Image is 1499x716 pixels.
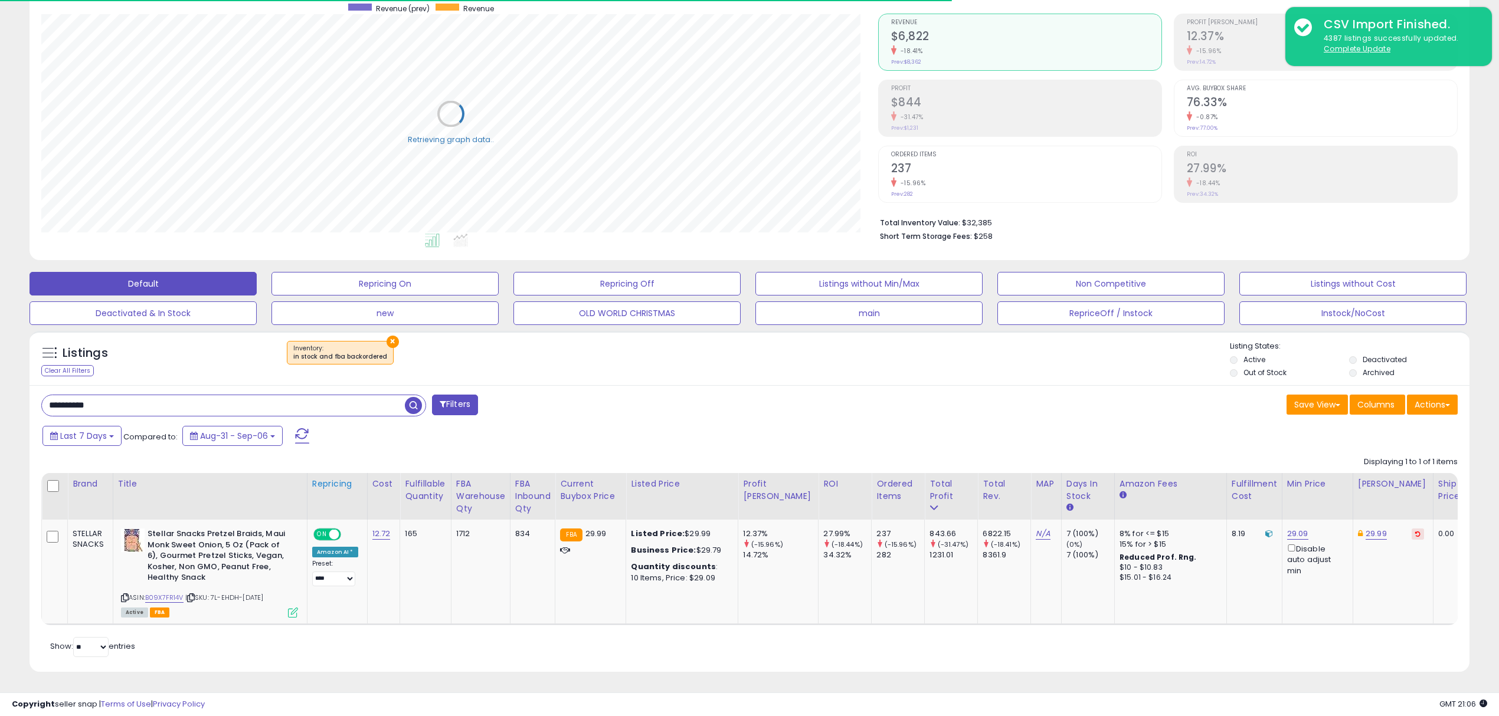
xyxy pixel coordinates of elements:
div: 10 Items, Price: $29.09 [631,573,729,583]
small: -0.87% [1192,113,1218,121]
button: new [271,301,499,325]
a: Privacy Policy [153,698,205,710]
button: RepriceOff / Instock [997,301,1225,325]
div: 12.37% [743,528,818,539]
div: Days In Stock [1066,478,1109,502]
div: 15% for > $15 [1120,539,1217,550]
button: Default [30,272,257,295]
h2: 237 [891,162,1161,178]
div: 843.66 [929,528,977,539]
button: Repricing Off [513,272,741,295]
span: 2025-09-14 21:06 GMT [1439,698,1487,710]
span: Columns [1357,399,1395,410]
div: [PERSON_NAME] [1358,478,1428,490]
div: Title [118,478,302,490]
div: 8361.9 [983,550,1030,560]
div: 165 [405,528,441,539]
button: × [387,336,399,348]
small: -18.41% [896,47,923,55]
span: FBA [150,607,170,618]
a: 29.09 [1287,528,1308,540]
div: 4387 listings successfully updated. [1315,33,1483,55]
div: 237 [876,528,924,539]
li: $32,385 [880,215,1449,229]
small: Prev: $1,231 [891,124,918,132]
a: Terms of Use [101,698,151,710]
div: Repricing [312,478,362,490]
div: ROI [823,478,866,490]
div: $10 - $10.83 [1120,563,1217,573]
button: Actions [1407,395,1458,415]
button: Deactivated & In Stock [30,301,257,325]
button: Listings without Cost [1239,272,1467,295]
span: Avg. Buybox Share [1187,86,1457,92]
div: 27.99% [823,528,871,539]
span: Last 7 Days [60,430,107,442]
div: Amazon Fees [1120,478,1222,490]
span: ON [315,530,329,540]
button: OLD WORLD CHRISTMAS [513,301,741,325]
small: -15.96% [896,179,926,188]
button: Non Competitive [997,272,1225,295]
label: Out of Stock [1243,367,1287,377]
div: Min Price [1287,478,1348,490]
a: 29.99 [1366,528,1387,540]
small: (-15.96%) [885,540,917,549]
div: seller snap | | [12,699,205,710]
span: Aug-31 - Sep-06 [200,430,268,442]
span: Revenue [891,19,1161,26]
small: Prev: 34.32% [1187,191,1218,198]
div: in stock and fba backordered [293,353,387,361]
div: Preset: [312,560,358,586]
div: Fulfillable Quantity [405,478,446,502]
h5: Listings [63,345,108,362]
div: $15.01 - $16.24 [1120,573,1217,583]
small: Prev: 77.00% [1187,124,1217,132]
span: 29.99 [585,528,607,539]
div: Listed Price [631,478,733,490]
div: Brand [73,478,108,490]
img: 61DO8OJp+OL._SL40_.jpg [121,528,145,552]
label: Archived [1363,367,1395,377]
div: FBA inbound Qty [515,478,551,515]
button: Aug-31 - Sep-06 [182,426,283,446]
div: Current Buybox Price [560,478,621,502]
div: Amazon AI * [312,547,358,557]
span: | SKU: 7L-EHDH-[DATE] [185,593,264,602]
div: Ordered Items [876,478,919,502]
div: 6822.15 [983,528,1030,539]
div: Clear All Filters [41,365,94,376]
b: Reduced Prof. Rng. [1120,552,1197,562]
div: Ship Price [1438,478,1462,502]
div: 1712 [456,528,501,539]
div: $29.99 [631,528,729,539]
button: main [755,301,983,325]
small: Days In Stock. [1066,502,1073,513]
small: FBA [560,528,582,541]
div: $29.79 [631,545,729,556]
div: 7 (100%) [1066,550,1114,560]
span: Compared to: [123,431,178,442]
b: Quantity discounts [631,561,716,572]
div: CSV Import Finished. [1315,16,1483,33]
span: ROI [1187,152,1457,158]
h2: 12.37% [1187,29,1457,45]
div: : [631,561,729,572]
div: Disable auto adjust min [1287,542,1344,576]
div: 14.72% [743,550,818,560]
b: Total Inventory Value: [880,218,960,228]
small: -31.47% [896,113,924,121]
span: $258 [974,231,993,242]
div: Total Rev. [983,478,1026,502]
b: Stellar Snacks Pretzel Braids, Maui Monk Sweet Onion, 5 Oz (Pack of 6), Gourmet Pretzel Sticks, V... [148,528,291,586]
div: Displaying 1 to 1 of 1 items [1364,456,1458,468]
small: -18.44% [1192,179,1220,188]
small: (-31.47%) [938,540,968,549]
div: 834 [515,528,546,539]
span: Profit [891,86,1161,92]
small: Prev: $8,362 [891,58,921,65]
button: Last 7 Days [42,426,122,446]
h2: 27.99% [1187,162,1457,178]
label: Active [1243,354,1265,364]
div: ASIN: [121,528,298,616]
